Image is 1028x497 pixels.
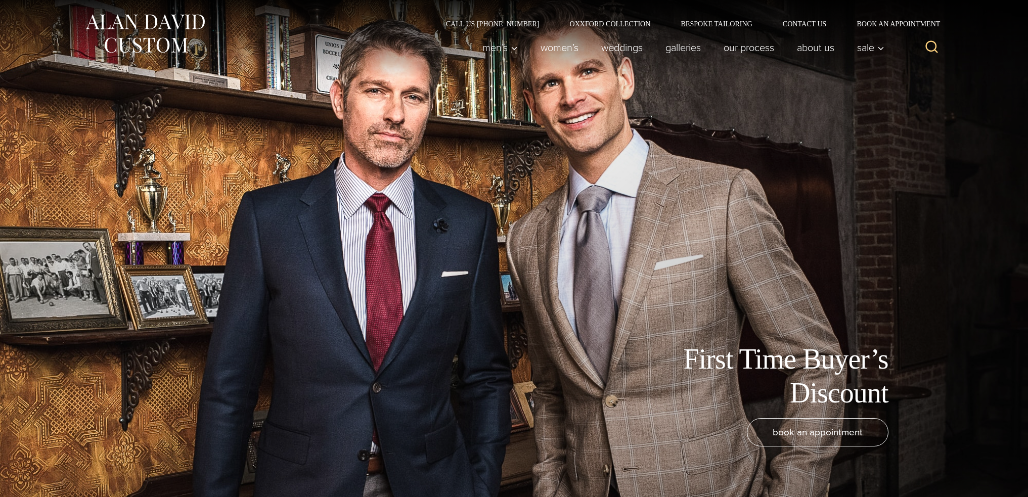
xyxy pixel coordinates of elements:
[431,20,555,27] a: Call Us [PHONE_NUMBER]
[84,11,206,56] img: Alan David Custom
[773,425,863,439] span: book an appointment
[857,42,884,53] span: Sale
[431,20,944,27] nav: Secondary Navigation
[471,37,889,58] nav: Primary Navigation
[920,35,944,60] button: View Search Form
[661,342,888,410] h1: First Time Buyer’s Discount
[590,37,654,58] a: weddings
[747,418,888,446] a: book an appointment
[841,20,944,27] a: Book an Appointment
[785,37,845,58] a: About Us
[482,42,518,53] span: Men’s
[768,20,842,27] a: Contact Us
[554,20,665,27] a: Oxxford Collection
[665,20,767,27] a: Bespoke Tailoring
[529,37,590,58] a: Women’s
[654,37,712,58] a: Galleries
[712,37,785,58] a: Our Process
